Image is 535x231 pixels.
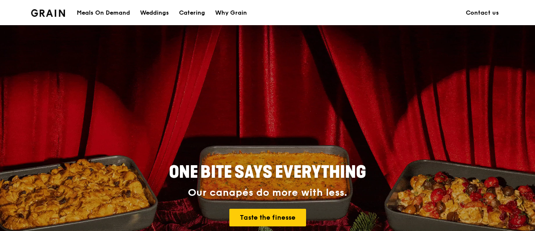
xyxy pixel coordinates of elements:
[169,162,366,182] span: ONE BITE SAYS EVERYTHING
[461,0,504,26] a: Contact us
[229,209,306,226] a: Taste the finesse
[140,0,169,26] div: Weddings
[174,0,210,26] a: Catering
[210,0,252,26] a: Why Grain
[215,0,247,26] div: Why Grain
[135,0,174,26] a: Weddings
[31,9,65,17] img: Grain
[117,187,418,199] div: Our canapés do more with less.
[77,0,130,26] div: Meals On Demand
[179,0,205,26] div: Catering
